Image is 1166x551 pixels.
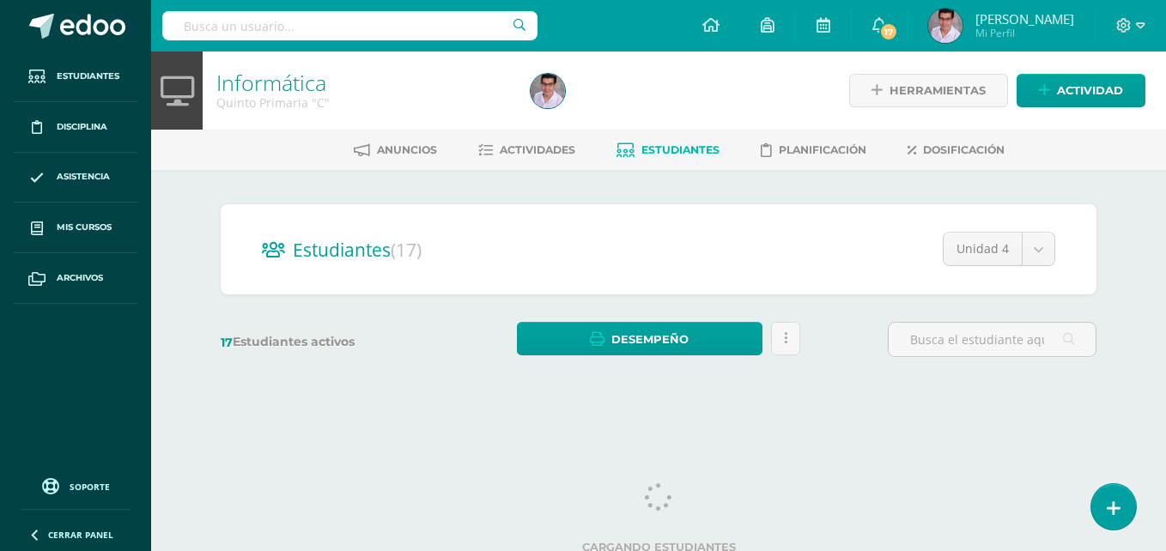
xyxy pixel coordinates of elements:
[377,143,437,156] span: Anuncios
[611,324,689,355] span: Desempeño
[48,529,113,541] span: Cerrar panel
[890,75,986,106] span: Herramientas
[641,143,720,156] span: Estudiantes
[849,74,1008,107] a: Herramientas
[162,11,537,40] input: Busca un usuario...
[908,136,1005,164] a: Dosificación
[216,94,510,111] div: Quinto Primaria 'C'
[216,68,326,97] a: Informática
[391,238,422,262] span: (17)
[956,233,1009,265] span: Unidad 4
[779,143,866,156] span: Planificación
[500,143,575,156] span: Actividades
[14,153,137,203] a: Asistencia
[293,238,422,262] span: Estudiantes
[478,136,575,164] a: Actividades
[879,22,898,41] span: 17
[57,70,119,83] span: Estudiantes
[616,136,720,164] a: Estudiantes
[221,334,429,350] label: Estudiantes activos
[923,143,1005,156] span: Dosificación
[57,271,103,285] span: Archivos
[14,203,137,253] a: Mis cursos
[1057,75,1123,106] span: Actividad
[57,120,107,134] span: Disciplina
[975,10,1074,27] span: [PERSON_NAME]
[57,170,110,184] span: Asistencia
[221,335,233,350] span: 17
[531,74,565,108] img: fa2f4b38bf702924aa7a159777c1e075.png
[761,136,866,164] a: Planificación
[14,102,137,153] a: Disciplina
[944,233,1054,265] a: Unidad 4
[1017,74,1145,107] a: Actividad
[975,26,1074,40] span: Mi Perfil
[70,481,110,493] span: Soporte
[354,136,437,164] a: Anuncios
[14,51,137,102] a: Estudiantes
[517,322,762,355] a: Desempeño
[889,323,1096,356] input: Busca el estudiante aquí...
[21,474,131,497] a: Soporte
[57,221,112,234] span: Mis cursos
[14,253,137,304] a: Archivos
[928,9,963,43] img: fa2f4b38bf702924aa7a159777c1e075.png
[216,70,510,94] h1: Informática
